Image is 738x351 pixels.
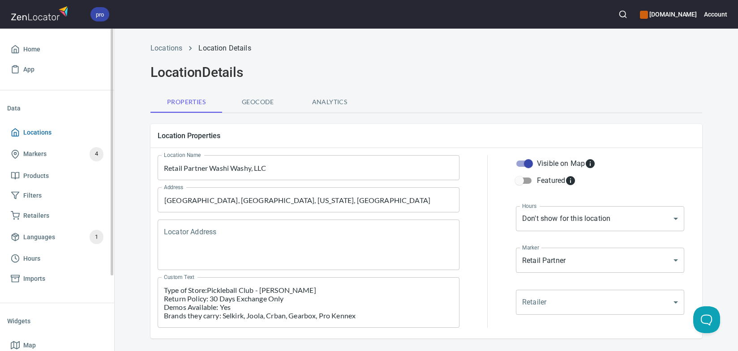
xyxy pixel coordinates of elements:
span: App [23,64,34,75]
iframe: Help Scout Beacon - Open [693,306,720,333]
h5: Location Properties [158,131,695,140]
span: Retailers [23,210,49,221]
a: Hours [7,249,107,269]
img: zenlocator [11,4,71,23]
a: Retailers [7,206,107,226]
div: Featured [537,175,576,186]
div: ​ [516,290,684,315]
button: Search [613,4,633,24]
li: Data [7,97,107,119]
a: Locations [7,123,107,143]
a: Products [7,166,107,186]
a: Filters [7,186,107,206]
span: Geocode [227,97,288,108]
span: Markers [23,148,47,160]
a: Locations [150,44,182,52]
span: Hours [23,253,40,264]
span: Locations [23,127,51,138]
span: Analytics [299,97,360,108]
span: 4 [90,149,103,159]
div: Visible on Map [537,158,596,169]
button: color-CE600E [640,11,648,19]
div: Manage your apps [640,4,697,24]
h6: [DOMAIN_NAME] [640,9,697,19]
span: Map [23,340,36,351]
h6: Account [704,9,727,19]
a: Location Details [198,44,251,52]
span: Properties [156,97,217,108]
svg: Whether the location is visible on the map. [585,158,596,169]
a: App [7,59,107,80]
a: Markers4 [7,143,107,166]
a: Home [7,39,107,59]
nav: breadcrumb [150,43,702,54]
span: Languages [23,232,55,243]
span: pro [90,10,109,19]
button: Account [704,4,727,24]
li: Widgets [7,310,107,332]
svg: Featured locations are moved to the top of the search results list. [565,175,576,186]
a: Languages1 [7,225,107,249]
h2: Location Details [150,64,702,80]
span: Imports [23,273,45,284]
span: Filters [23,190,42,201]
span: Home [23,44,40,55]
span: Products [23,170,49,182]
a: Imports [7,269,107,289]
div: Retail Partner [516,248,684,273]
textarea: Type of Store:Pickleball Club - [PERSON_NAME] Return Policy: 30 Days Exchange Only Demos Availabl... [164,286,453,320]
div: Don't show for this location [516,206,684,231]
div: pro [90,7,109,21]
span: 1 [90,232,103,242]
